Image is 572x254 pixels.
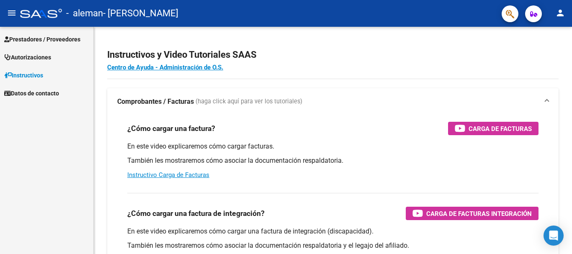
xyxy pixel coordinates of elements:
a: Centro de Ayuda - Administración de O.S. [107,64,223,71]
p: También les mostraremos cómo asociar la documentación respaldatoria. [127,156,539,165]
span: Instructivos [4,71,43,80]
button: Carga de Facturas Integración [406,207,539,220]
mat-expansion-panel-header: Comprobantes / Facturas (haga click aquí para ver los tutoriales) [107,88,559,115]
strong: Comprobantes / Facturas [117,97,194,106]
span: - [PERSON_NAME] [103,4,178,23]
h3: ¿Cómo cargar una factura? [127,123,215,134]
p: En este video explicaremos cómo cargar facturas. [127,142,539,151]
p: En este video explicaremos cómo cargar una factura de integración (discapacidad). [127,227,539,236]
span: (haga click aquí para ver los tutoriales) [196,97,302,106]
div: Open Intercom Messenger [544,226,564,246]
span: Carga de Facturas Integración [426,208,532,219]
span: - aleman [66,4,103,23]
mat-icon: person [555,8,565,18]
span: Carga de Facturas [469,123,532,134]
button: Carga de Facturas [448,122,539,135]
p: También les mostraremos cómo asociar la documentación respaldatoria y el legajo del afiliado. [127,241,539,250]
span: Datos de contacto [4,89,59,98]
span: Prestadores / Proveedores [4,35,80,44]
h2: Instructivos y Video Tutoriales SAAS [107,47,559,63]
a: Instructivo Carga de Facturas [127,171,209,179]
span: Autorizaciones [4,53,51,62]
mat-icon: menu [7,8,17,18]
h3: ¿Cómo cargar una factura de integración? [127,208,265,219]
